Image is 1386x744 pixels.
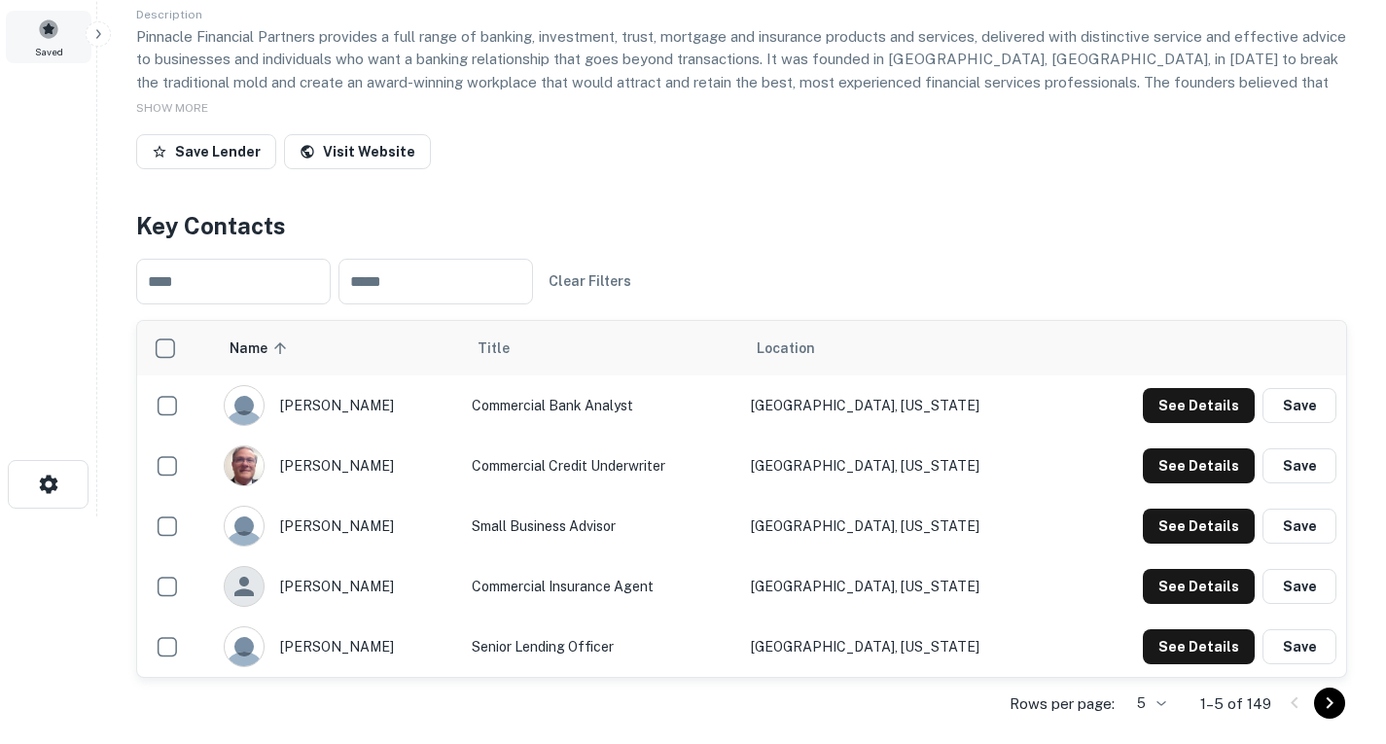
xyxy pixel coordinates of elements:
[224,385,453,426] div: [PERSON_NAME]
[1289,588,1386,682] iframe: Chat Widget
[136,134,276,169] button: Save Lender
[1262,509,1336,544] button: Save
[225,507,264,546] img: 9c8pery4andzj6ohjkjp54ma2
[541,264,639,299] button: Clear Filters
[1262,569,1336,604] button: Save
[225,386,264,425] img: 9c8pery4andzj6ohjkjp54ma2
[230,337,293,360] span: Name
[741,436,1066,496] td: [GEOGRAPHIC_DATA], [US_STATE]
[1314,688,1345,719] button: Go to next page
[6,11,91,63] a: Saved
[1122,690,1169,718] div: 5
[462,375,741,436] td: Commercial Bank Analyst
[462,556,741,617] td: Commercial Insurance Agent
[284,134,431,169] a: Visit Website
[478,337,535,360] span: Title
[136,208,1347,243] h4: Key Contacts
[1262,629,1336,664] button: Save
[224,566,453,607] div: [PERSON_NAME]
[741,617,1066,677] td: [GEOGRAPHIC_DATA], [US_STATE]
[224,445,453,486] div: [PERSON_NAME]
[1262,448,1336,483] button: Save
[462,496,741,556] td: Small Business Advisor
[1143,629,1255,664] button: See Details
[224,626,453,667] div: [PERSON_NAME]
[741,496,1066,556] td: [GEOGRAPHIC_DATA], [US_STATE]
[741,556,1066,617] td: [GEOGRAPHIC_DATA], [US_STATE]
[136,25,1347,117] p: Pinnacle Financial Partners provides a full range of banking, investment, trust, mortgage and ins...
[225,627,264,666] img: 9c8pery4andzj6ohjkjp54ma2
[1143,448,1255,483] button: See Details
[225,446,264,485] img: 1517512274286
[1143,509,1255,544] button: See Details
[462,321,741,375] th: Title
[35,44,63,59] span: Saved
[462,436,741,496] td: Commercial Credit Underwriter
[1143,388,1255,423] button: See Details
[741,375,1066,436] td: [GEOGRAPHIC_DATA], [US_STATE]
[757,337,815,360] span: Location
[136,8,202,21] span: Description
[1200,692,1271,716] p: 1–5 of 149
[136,101,208,115] span: SHOW MORE
[214,321,463,375] th: Name
[1143,569,1255,604] button: See Details
[462,617,741,677] td: Senior Lending Officer
[1262,388,1336,423] button: Save
[137,321,1346,677] div: scrollable content
[1010,692,1115,716] p: Rows per page:
[224,506,453,547] div: [PERSON_NAME]
[741,321,1066,375] th: Location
